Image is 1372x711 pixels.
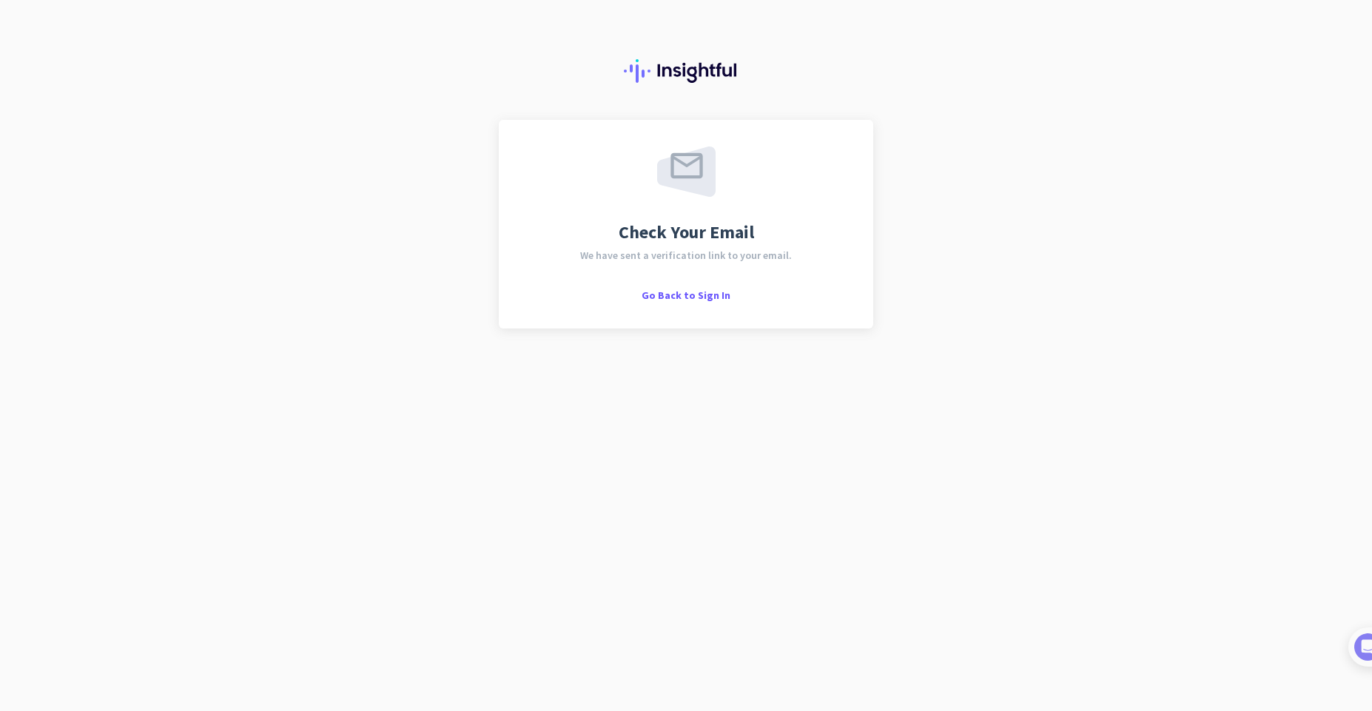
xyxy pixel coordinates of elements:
img: email-sent [657,146,716,197]
img: Insightful [624,59,748,83]
span: Check Your Email [619,223,754,241]
span: We have sent a verification link to your email. [580,250,792,260]
span: Go Back to Sign In [642,289,730,302]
